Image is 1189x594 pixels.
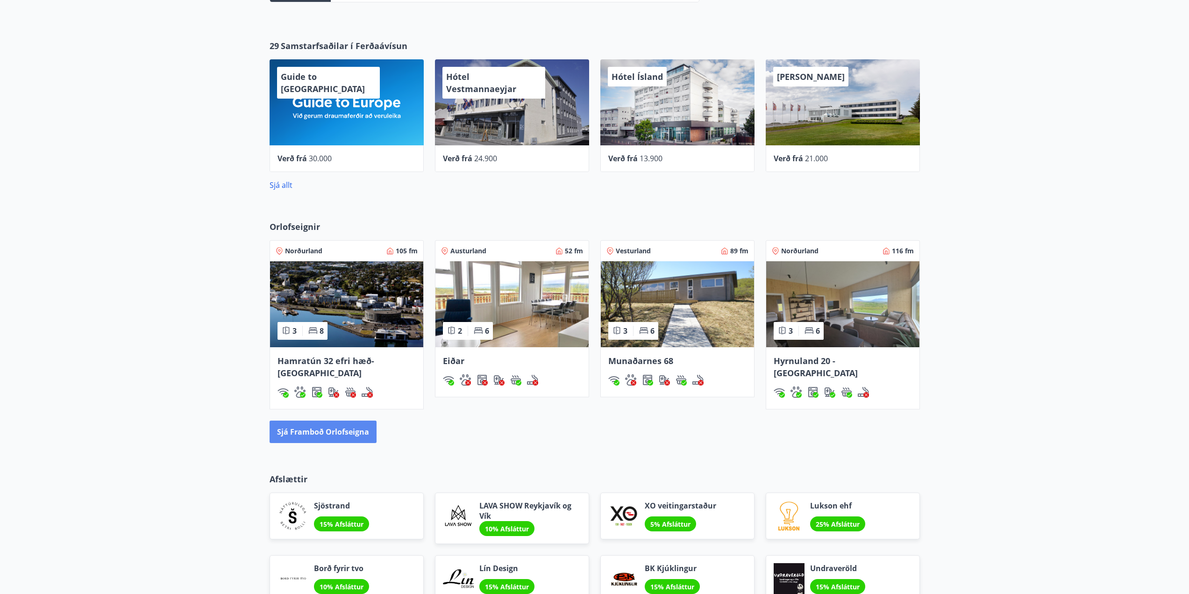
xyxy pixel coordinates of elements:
[281,40,407,52] span: Samstarfsaðilar í Ferðaávísun
[777,71,845,82] span: [PERSON_NAME]
[450,246,486,256] span: Austurland
[841,386,852,398] div: Heitur pottur
[460,374,471,386] img: pxcaIm5dSOV3FS4whs1soiYWTwFQvksT25a9J10C.svg
[474,153,497,164] span: 24.900
[443,374,454,386] img: HJRyFFsYp6qjeUYhR4dAD8CaCEsnIFYZ05miwXoh.svg
[730,246,748,256] span: 89 fm
[270,180,292,190] a: Sjá allt
[858,386,869,398] div: Reykingar / Vape
[281,71,365,94] span: Guide to [GEOGRAPHIC_DATA]
[460,374,471,386] div: Gæludýr
[824,386,835,398] div: Hleðslustöð fyrir rafbíla
[608,374,619,386] div: Þráðlaust net
[789,326,793,336] span: 3
[345,386,356,398] div: Heitur pottur
[625,374,636,386] img: pxcaIm5dSOV3FS4whs1soiYWTwFQvksT25a9J10C.svg
[816,520,860,529] span: 25% Afsláttur
[623,326,627,336] span: 3
[435,261,589,347] img: Paella dish
[396,246,418,256] span: 105 fm
[608,374,619,386] img: HJRyFFsYp6qjeUYhR4dAD8CaCEsnIFYZ05miwXoh.svg
[485,524,529,533] span: 10% Afsláttur
[790,386,802,398] img: pxcaIm5dSOV3FS4whs1soiYWTwFQvksT25a9J10C.svg
[292,326,297,336] span: 3
[642,374,653,386] div: Þvottavél
[477,374,488,386] div: Þvottavél
[309,153,332,164] span: 30.000
[642,374,653,386] img: Dl16BY4EX9PAW649lg1C3oBuIaAsR6QVDQBO2cTm.svg
[616,246,651,256] span: Vesturland
[692,374,704,386] img: QNIUl6Cv9L9rHgMXwuzGLuiJOj7RKqxk9mBFPqjq.svg
[858,386,869,398] img: QNIUl6Cv9L9rHgMXwuzGLuiJOj7RKqxk9mBFPqjq.svg
[485,582,529,591] span: 15% Afsláttur
[816,326,820,336] span: 6
[774,386,785,398] img: HJRyFFsYp6qjeUYhR4dAD8CaCEsnIFYZ05miwXoh.svg
[443,374,454,386] div: Þráðlaust net
[278,386,289,398] div: Þráðlaust net
[807,386,819,398] div: Þvottavél
[320,520,363,529] span: 15% Afsláttur
[816,582,860,591] span: 15% Afsláttur
[294,386,306,398] div: Gæludýr
[841,386,852,398] img: h89QDIuHlAdpqTriuIvuEWkTH976fOgBEOOeu1mi.svg
[270,221,320,233] span: Orlofseignir
[645,501,716,511] span: XO veitingarstaður
[443,153,472,164] span: Verð frá
[477,374,488,386] img: Dl16BY4EX9PAW649lg1C3oBuIaAsR6QVDQBO2cTm.svg
[345,386,356,398] img: h89QDIuHlAdpqTriuIvuEWkTH976fOgBEOOeu1mi.svg
[790,386,802,398] div: Gæludýr
[805,153,828,164] span: 21.000
[774,153,803,164] span: Verð frá
[608,153,638,164] span: Verð frá
[314,501,369,511] span: Sjöstrand
[625,374,636,386] div: Gæludýr
[314,563,369,573] span: Borð fyrir tvo
[493,374,505,386] div: Hleðslustöð fyrir rafbíla
[479,563,534,573] span: Lín Design
[510,374,521,386] div: Heitur pottur
[294,386,306,398] img: pxcaIm5dSOV3FS4whs1soiYWTwFQvksT25a9J10C.svg
[510,374,521,386] img: h89QDIuHlAdpqTriuIvuEWkTH976fOgBEOOeu1mi.svg
[659,374,670,386] div: Hleðslustöð fyrir rafbíla
[807,386,819,398] img: Dl16BY4EX9PAW649lg1C3oBuIaAsR6QVDQBO2cTm.svg
[774,355,858,379] span: Hyrnuland 20 - [GEOGRAPHIC_DATA]
[270,40,279,52] span: 29
[774,386,785,398] div: Þráðlaust net
[640,153,662,164] span: 13.900
[362,386,373,398] div: Reykingar / Vape
[692,374,704,386] div: Reykingar / Vape
[650,326,655,336] span: 6
[458,326,462,336] span: 2
[278,386,289,398] img: HJRyFFsYp6qjeUYhR4dAD8CaCEsnIFYZ05miwXoh.svg
[278,355,374,379] span: Hamratún 32 efri hæð- [GEOGRAPHIC_DATA]
[676,374,687,386] div: Heitur pottur
[485,326,489,336] span: 6
[527,374,538,386] img: QNIUl6Cv9L9rHgMXwuzGLuiJOj7RKqxk9mBFPqjq.svg
[446,71,516,94] span: Hótel Vestmannaeyjar
[328,386,339,398] div: Hleðslustöð fyrir rafbíla
[650,582,694,591] span: 15% Afsláttur
[270,261,423,347] img: Paella dish
[311,386,322,398] img: Dl16BY4EX9PAW649lg1C3oBuIaAsR6QVDQBO2cTm.svg
[565,246,583,256] span: 52 fm
[320,326,324,336] span: 8
[608,355,673,366] span: Munaðarnes 68
[527,374,538,386] div: Reykingar / Vape
[270,473,920,485] p: Afslættir
[612,71,663,82] span: Hótel Ísland
[810,563,865,573] span: Undraveröld
[311,386,322,398] div: Þvottavél
[328,386,339,398] img: nH7E6Gw2rvWFb8XaSdRp44dhkQaj4PJkOoRYItBQ.svg
[601,261,754,347] img: Paella dish
[676,374,687,386] img: h89QDIuHlAdpqTriuIvuEWkTH976fOgBEOOeu1mi.svg
[645,563,700,573] span: BK Kjúklingur
[493,374,505,386] img: nH7E6Gw2rvWFb8XaSdRp44dhkQaj4PJkOoRYItBQ.svg
[824,386,835,398] img: nH7E6Gw2rvWFb8XaSdRp44dhkQaj4PJkOoRYItBQ.svg
[892,246,914,256] span: 116 fm
[278,153,307,164] span: Verð frá
[362,386,373,398] img: QNIUl6Cv9L9rHgMXwuzGLuiJOj7RKqxk9mBFPqjq.svg
[659,374,670,386] img: nH7E6Gw2rvWFb8XaSdRp44dhkQaj4PJkOoRYItBQ.svg
[479,501,581,521] span: LAVA SHOW Reykjavík og Vík
[650,520,691,529] span: 5% Afsláttur
[766,261,919,347] img: Paella dish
